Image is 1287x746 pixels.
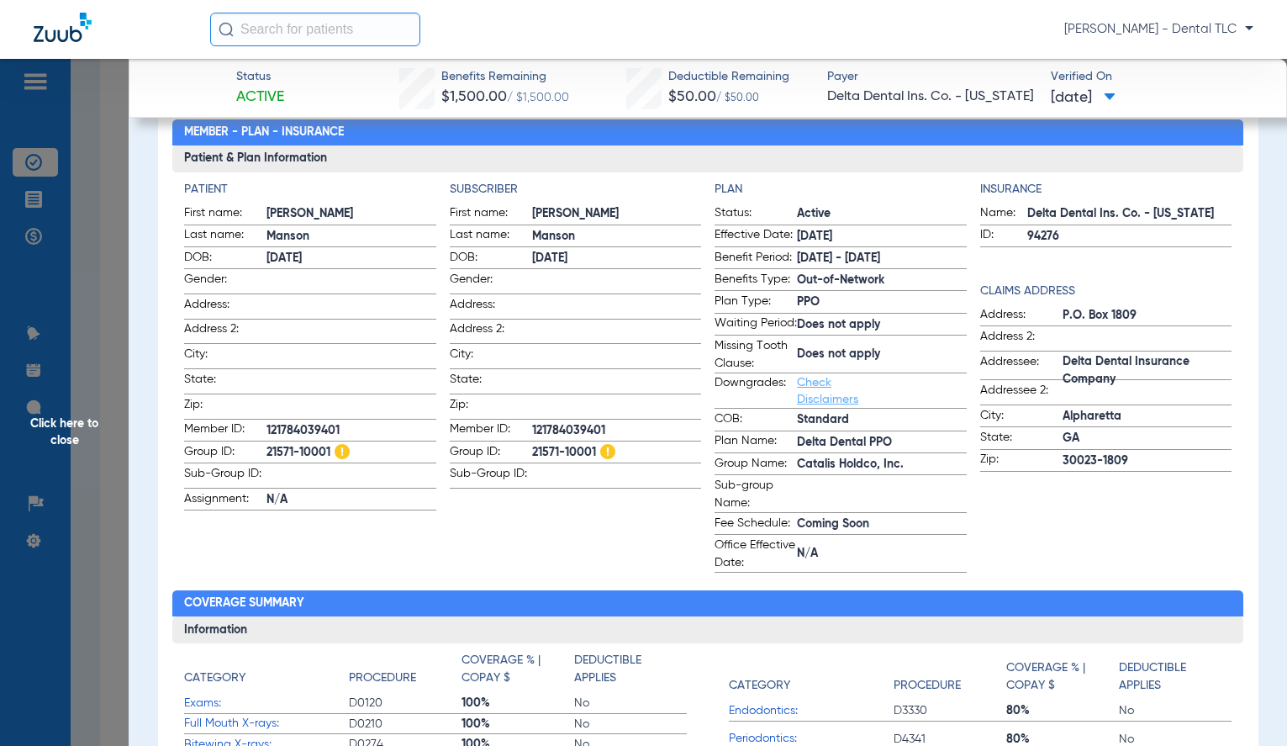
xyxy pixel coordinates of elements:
span: Active [236,87,284,108]
h3: Information [172,616,1243,643]
span: Office Effective Date: [715,537,797,572]
app-breakdown-title: Coverage % | Copay $ [1006,652,1119,701]
span: COB: [715,410,797,431]
span: No [574,716,687,733]
span: / $50.00 [716,93,759,103]
span: Delta Dental Ins. Co. - [US_STATE] [1027,205,1232,223]
span: Address: [980,306,1063,326]
span: Address 2: [450,320,532,343]
h4: Coverage % | Copay $ [1006,659,1110,695]
h2: Coverage Summary [172,590,1243,617]
span: Zip: [450,396,532,419]
span: City: [184,346,266,368]
h4: Deductible Applies [1119,659,1223,695]
span: Status: [715,204,797,225]
span: Gender: [450,271,532,294]
app-breakdown-title: Deductible Applies [574,652,687,693]
span: N/A [266,491,435,509]
h4: Patient [184,181,435,198]
span: ID: [980,226,1027,246]
span: D0210 [349,716,462,733]
span: Missing Tooth Clause: [715,337,797,373]
span: First name: [450,204,532,225]
span: D3330 [894,702,1006,719]
span: Sub-group Name: [715,477,797,512]
h4: Coverage % | Copay $ [462,652,566,687]
span: Downgrades: [715,374,797,408]
span: Member ID: [450,421,532,441]
span: Name: [980,204,1027,225]
span: Sub-Group ID: [450,465,532,488]
span: [DATE] [797,228,967,246]
span: City: [450,346,532,368]
img: Hazard [335,444,350,459]
span: PPO [797,294,967,311]
span: 21571-10001 [532,444,702,462]
span: GA [1063,430,1232,447]
span: Effective Date: [715,226,797,246]
h4: Procedure [894,677,961,695]
span: Deductible Remaining [668,68,789,86]
span: Does not apply [797,346,967,363]
span: Catalis Holdco, Inc. [797,456,967,474]
a: Check Disclaimers [797,377,858,405]
span: First name: [184,204,266,225]
span: Status [236,68,284,86]
h4: Deductible Applies [574,652,678,687]
span: Benefit Period: [715,249,797,269]
span: Full Mouth X-rays: [184,715,349,733]
span: 100% [462,695,574,712]
span: Fee Schedule: [715,515,797,535]
h4: Claims Address [980,283,1232,300]
span: Benefits Remaining [441,68,569,86]
span: [PERSON_NAME] - Dental TLC [1064,21,1253,38]
span: / $1,500.00 [507,92,569,103]
span: Gender: [184,271,266,294]
span: Out-of-Network [797,272,967,289]
span: [DATE] [266,250,435,267]
h4: Plan [715,181,967,198]
span: DOB: [450,249,532,269]
span: Plan Name: [715,432,797,452]
span: [DATE] [1051,87,1116,108]
span: State: [980,429,1063,449]
span: City: [980,407,1063,427]
span: Manson [532,228,702,246]
span: 80% [1006,702,1119,719]
h3: Patient & Plan Information [172,145,1243,172]
span: State: [184,371,266,394]
span: Address 2: [980,328,1063,351]
app-breakdown-title: Category [729,652,894,701]
span: Payer [827,68,1036,86]
span: 30023-1809 [1063,452,1232,470]
span: Manson [266,228,435,246]
span: Endodontics: [729,702,894,720]
app-breakdown-title: Insurance [980,181,1232,198]
span: Active [797,205,967,223]
span: [DATE] - [DATE] [797,250,967,267]
h4: Category [184,669,245,687]
span: [PERSON_NAME] [532,205,702,223]
span: Alpharetta [1063,408,1232,426]
span: 121784039401 [532,422,702,440]
app-breakdown-title: Procedure [349,652,462,693]
span: 100% [462,716,574,733]
span: $1,500.00 [441,89,507,104]
span: D0120 [349,695,462,712]
img: Zuub Logo [34,13,92,42]
span: Coming Soon [797,516,967,533]
div: Chat Widget [1203,665,1287,746]
span: Does not apply [797,316,967,334]
span: N/A [797,545,967,563]
h4: Subscriber [450,181,702,198]
span: Last name: [184,226,266,246]
span: Address: [184,296,266,319]
span: Verified On [1051,68,1260,86]
app-breakdown-title: Category [184,652,349,693]
span: [DATE] [532,250,702,267]
span: Address 2: [184,320,266,343]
